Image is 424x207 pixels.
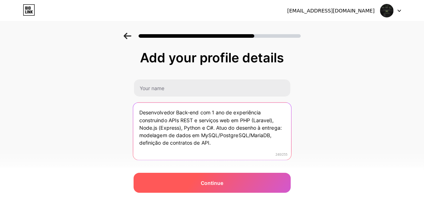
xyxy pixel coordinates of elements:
[275,153,288,157] span: 240/255
[134,79,290,97] input: Your name
[380,4,394,17] img: Victor Alves
[137,51,287,65] div: Add your profile details
[287,7,375,15] div: [EMAIL_ADDRESS][DOMAIN_NAME]
[201,179,223,187] span: Continue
